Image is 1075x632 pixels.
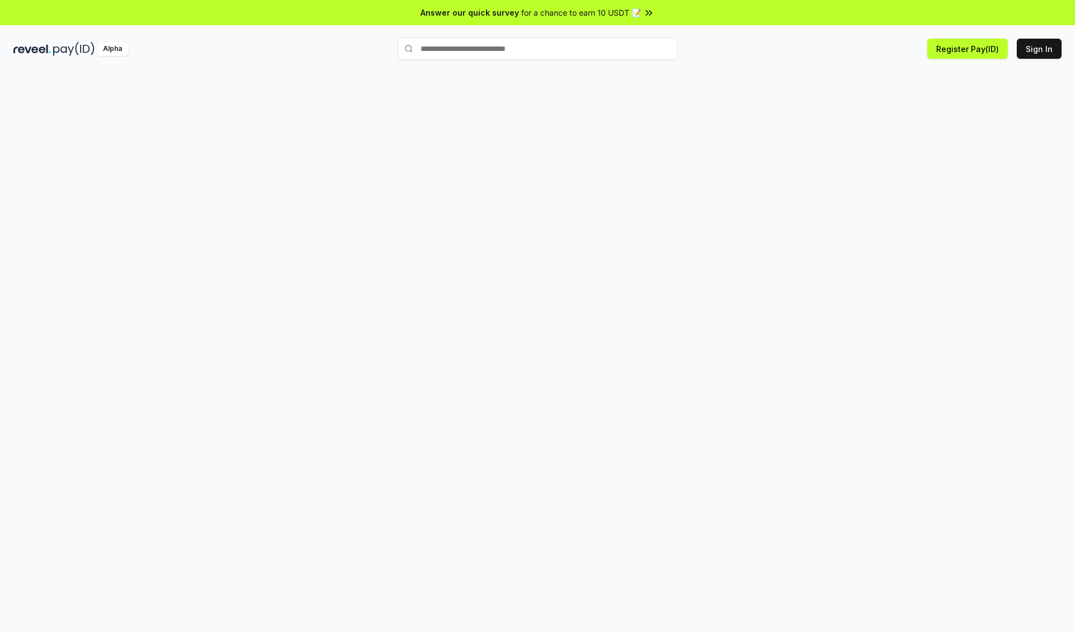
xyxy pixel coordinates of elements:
img: pay_id [53,42,95,56]
span: Answer our quick survey [420,7,519,18]
div: Alpha [97,42,128,56]
span: for a chance to earn 10 USDT 📝 [521,7,641,18]
button: Sign In [1017,39,1062,59]
button: Register Pay(ID) [927,39,1008,59]
img: reveel_dark [13,42,51,56]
